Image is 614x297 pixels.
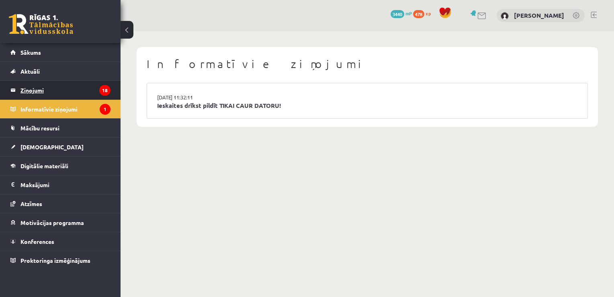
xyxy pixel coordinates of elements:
[426,10,431,16] span: xp
[157,93,217,101] a: [DATE] 11:32:11
[10,43,111,62] a: Sākums
[501,12,509,20] img: Aldis Smirnovs
[20,200,42,207] span: Atzīmes
[10,251,111,270] a: Proktoringa izmēģinājums
[20,143,84,151] span: [DEMOGRAPHIC_DATA]
[10,81,111,99] a: Ziņojumi18
[99,85,111,96] i: 18
[10,119,111,137] a: Mācību resursi
[20,175,111,194] legend: Maksājumi
[10,100,111,118] a: Informatīvie ziņojumi1
[20,162,68,169] span: Digitālie materiāli
[20,81,111,99] legend: Ziņojumi
[20,219,84,226] span: Motivācijas programma
[157,101,577,110] a: Ieskaites drīkst pildīt TIKAI CAUR DATORU!
[10,138,111,156] a: [DEMOGRAPHIC_DATA]
[391,10,404,18] span: 3440
[20,100,111,118] legend: Informatīvie ziņojumi
[514,11,564,19] a: [PERSON_NAME]
[20,238,54,245] span: Konferences
[10,232,111,251] a: Konferences
[10,62,111,80] a: Aktuāli
[10,213,111,232] a: Motivācijas programma
[9,14,73,34] a: Rīgas 1. Tālmācības vidusskola
[413,10,435,16] a: 478 xp
[10,194,111,213] a: Atzīmes
[100,104,111,115] i: 1
[391,10,412,16] a: 3440 mP
[405,10,412,16] span: mP
[20,124,59,132] span: Mācību resursi
[20,68,40,75] span: Aktuāli
[413,10,424,18] span: 478
[20,257,90,264] span: Proktoringa izmēģinājums
[147,57,588,71] h1: Informatīvie ziņojumi
[10,175,111,194] a: Maksājumi
[20,49,41,56] span: Sākums
[10,157,111,175] a: Digitālie materiāli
